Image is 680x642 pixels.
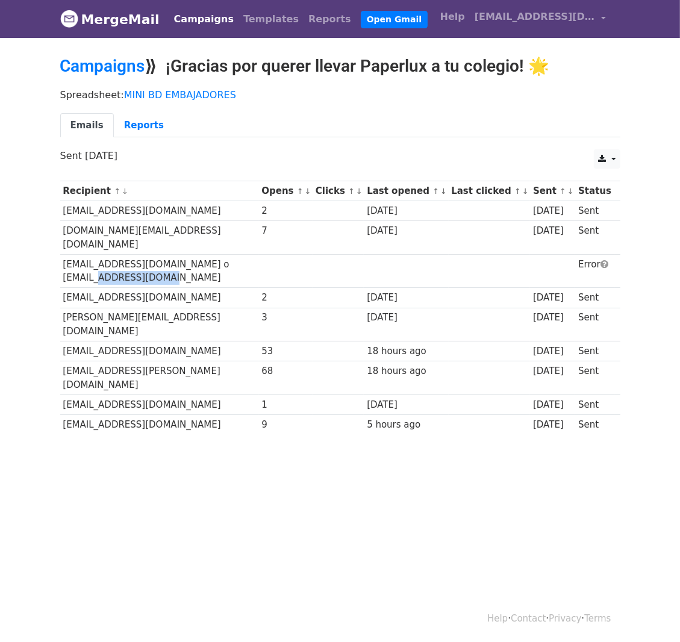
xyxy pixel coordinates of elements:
td: [DOMAIN_NAME][EMAIL_ADDRESS][DOMAIN_NAME] [60,221,259,255]
a: ↑ [114,187,120,196]
div: [DATE] [533,224,573,238]
a: Reports [304,7,356,31]
div: 68 [261,364,310,378]
a: Campaigns [169,7,239,31]
td: Sent [575,361,614,395]
td: [EMAIL_ADDRESS][DOMAIN_NAME] [60,288,259,308]
a: ↓ [440,187,447,196]
div: [DATE] [367,224,445,238]
img: MergeMail logo [60,10,78,28]
div: [DATE] [533,364,573,378]
a: ↓ [356,187,363,196]
a: ↓ [122,187,128,196]
div: [DATE] [533,311,573,325]
a: Emails [60,113,114,138]
div: [DATE] [367,204,445,218]
a: Privacy [549,613,581,624]
a: ↓ [305,187,311,196]
a: Help [487,613,508,624]
div: Widget de chat [620,584,680,642]
div: [DATE] [367,291,445,305]
div: [DATE] [367,398,445,412]
a: Open Gmail [361,11,428,28]
div: 9 [261,418,310,432]
a: ↑ [348,187,355,196]
p: Spreadsheet: [60,89,620,101]
a: ↑ [560,187,566,196]
td: Sent [575,414,614,434]
th: Opens [259,181,313,201]
a: MergeMail [60,7,160,32]
div: [DATE] [533,418,573,432]
div: 3 [261,311,310,325]
th: Last opened [364,181,448,201]
a: Terms [584,613,611,624]
th: Status [575,181,614,201]
td: [EMAIL_ADDRESS][DOMAIN_NAME] [60,394,259,414]
a: [EMAIL_ADDRESS][DOMAIN_NAME] [470,5,611,33]
td: [EMAIL_ADDRESS][DOMAIN_NAME] [60,414,259,434]
th: Sent [530,181,575,201]
a: ↑ [297,187,304,196]
a: Reports [114,113,174,138]
div: 18 hours ago [367,344,445,358]
div: 2 [261,291,310,305]
a: Campaigns [60,56,145,76]
td: Sent [575,288,614,308]
div: 7 [261,224,310,238]
a: Contact [511,613,546,624]
div: 2 [261,204,310,218]
td: [EMAIL_ADDRESS][DOMAIN_NAME] [60,341,259,361]
div: [DATE] [367,311,445,325]
td: [EMAIL_ADDRESS][DOMAIN_NAME] o [EMAIL_ADDRESS][DOMAIN_NAME] [60,254,259,288]
td: Error [575,254,614,288]
h2: ⟫ ¡Gracias por querer llevar Paperlux a tu colegio! 🌟 [60,56,620,76]
a: ↑ [514,187,521,196]
td: Sent [575,394,614,414]
th: Clicks [313,181,364,201]
td: Sent [575,221,614,255]
div: [DATE] [533,398,573,412]
td: Sent [575,201,614,221]
a: ↑ [432,187,439,196]
div: [DATE] [533,344,573,358]
a: Templates [239,7,304,31]
td: [EMAIL_ADDRESS][DOMAIN_NAME] [60,201,259,221]
p: Sent [DATE] [60,149,620,162]
a: Help [435,5,470,29]
a: ↓ [567,187,574,196]
a: MINI BD EMBAJADORES [124,89,236,101]
a: ↓ [522,187,529,196]
th: Last clicked [449,181,531,201]
div: 53 [261,344,310,358]
td: Sent [575,341,614,361]
span: [EMAIL_ADDRESS][DOMAIN_NAME] [475,10,595,24]
th: Recipient [60,181,259,201]
div: 18 hours ago [367,364,445,378]
div: 5 hours ago [367,418,445,432]
div: 1 [261,398,310,412]
iframe: Chat Widget [620,584,680,642]
td: Sent [575,308,614,341]
div: [DATE] [533,204,573,218]
td: [PERSON_NAME][EMAIL_ADDRESS][DOMAIN_NAME] [60,308,259,341]
td: [EMAIL_ADDRESS][PERSON_NAME][DOMAIN_NAME] [60,361,259,395]
div: [DATE] [533,291,573,305]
